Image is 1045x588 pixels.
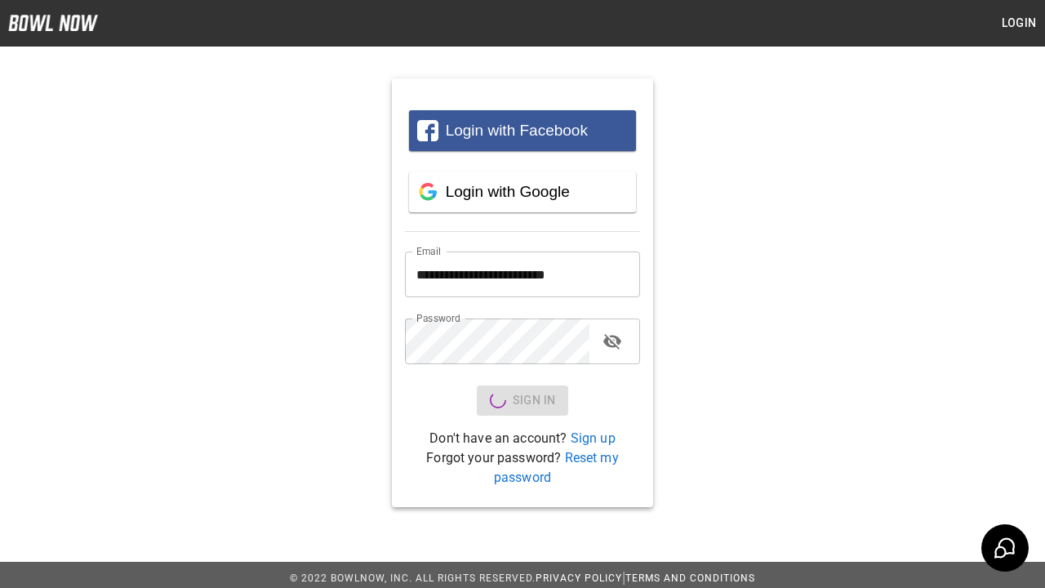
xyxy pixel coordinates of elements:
[409,171,636,212] button: Login with Google
[571,430,616,446] a: Sign up
[536,572,622,584] a: Privacy Policy
[625,572,755,584] a: Terms and Conditions
[596,325,629,358] button: toggle password visibility
[993,8,1045,38] button: Login
[290,572,536,584] span: © 2022 BowlNow, Inc. All Rights Reserved.
[446,122,588,139] span: Login with Facebook
[446,183,570,200] span: Login with Google
[409,110,636,151] button: Login with Facebook
[405,448,640,488] p: Forgot your password?
[405,429,640,448] p: Don't have an account?
[8,15,98,31] img: logo
[494,450,619,485] a: Reset my password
